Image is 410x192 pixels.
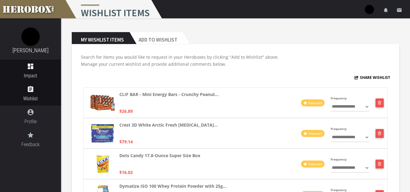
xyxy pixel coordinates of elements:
strong: Crest 3D White Arctic Fresh [MEDICAL_DATA]... [119,121,218,128]
strong: CLIF BAR - Mini Energy Bars - Crunchy Peanut... [119,91,219,98]
i: Featured [308,162,322,166]
img: image [21,28,40,46]
img: 81aAr21NymL._AC_UL320_.jpg [91,124,114,142]
a: [PERSON_NAME] [13,47,49,54]
strong: Dots Candy 17.8-Ounce Super Size Box [119,152,200,159]
label: Frequency [331,125,347,132]
i: Featured [308,131,322,136]
p: $16.02 [119,169,133,176]
i: email [397,7,402,13]
img: user-image [365,5,374,14]
button: Share Wishlist [354,74,390,81]
i: notifications [383,7,389,13]
i: assignment [27,86,34,93]
h2: My Wishlist Items [72,32,129,44]
p: Search for items you would like to request in your Heroboxes by clicking "Add to Wishlist" above.... [81,54,390,68]
h2: Add to Wishlist [129,32,183,44]
img: 81Z3Hg6+ueL._AC_UL320_.jpg [90,95,115,111]
label: Frequency [331,95,347,102]
p: $26.89 [119,108,133,115]
strong: Dymatize ISO 100 Whey Protein Powder with 25g... [119,183,227,190]
img: 81ZKRGPzOEL._AC_UL320_.jpg [96,155,109,173]
i: Featured [308,101,322,105]
label: Frequency [331,156,347,163]
p: $79.14 [119,138,133,145]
